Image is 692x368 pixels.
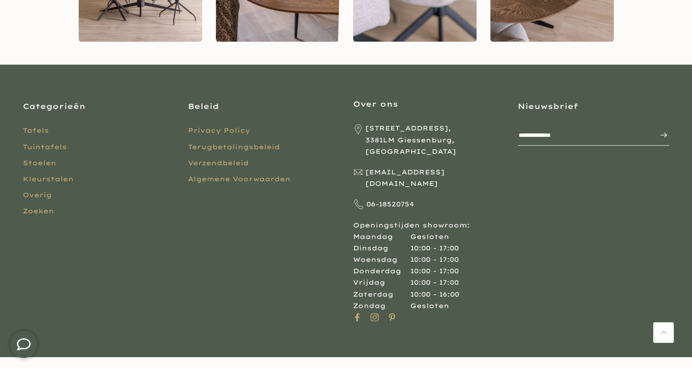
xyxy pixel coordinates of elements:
div: 10:00 - 17:00 [410,243,459,254]
div: Zondag [353,300,410,312]
h3: Categorieën [23,101,174,111]
div: Dinsdag [353,243,410,254]
h3: Over ons [353,99,504,109]
div: 10:00 - 16:00 [410,289,459,300]
a: Tafels [23,126,49,135]
a: Privacy Policy [188,126,250,135]
h3: Nieuwsbrief [518,101,669,111]
h3: Beleid [188,101,339,111]
div: 10:00 - 17:00 [410,265,459,277]
div: Openingstijden showroom: [353,123,504,312]
span: [EMAIL_ADDRESS][DOMAIN_NAME] [365,167,504,189]
div: 10:00 - 17:00 [410,254,459,265]
span: [STREET_ADDRESS], 3381LM Giessenburg, [GEOGRAPHIC_DATA] [365,123,504,157]
a: Stoelen [23,159,56,167]
div: Maandag [353,231,410,243]
a: Volg op Pinterest [388,312,396,323]
iframe: toggle-frame [1,321,47,367]
a: Zoeken [23,207,54,215]
a: Tuintafels [23,143,67,151]
div: Donderdag [353,265,410,277]
div: Woensdag [353,254,410,265]
div: Gesloten [410,300,449,312]
a: Terug naar boven [653,322,674,343]
div: Gesloten [410,231,449,243]
span: Inschrijven [650,130,668,141]
div: Zaterdag [353,289,410,300]
a: Volg op Facebook [353,312,361,323]
div: 10:00 - 17:00 [410,277,459,288]
a: Verzendbeleid [188,159,249,167]
a: Volg op Instagram [370,312,379,323]
a: Algemene Voorwaarden [188,175,290,183]
button: Inschrijven [650,126,668,144]
div: Vrijdag [353,277,410,288]
span: 06-18520754 [366,199,414,210]
a: Kleurstalen [23,175,74,183]
a: Terugbetalingsbeleid [188,143,280,151]
a: Overig [23,191,52,199]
